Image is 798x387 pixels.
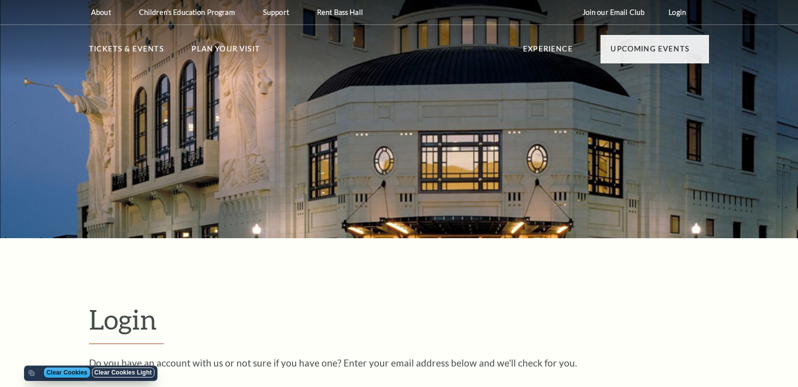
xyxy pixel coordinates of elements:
p: Plan Your Visit [191,43,260,61]
p: Support [263,8,289,16]
span: Login [89,303,157,335]
p: Children's Education Program [139,8,235,16]
p: Do you have an account with us or not sure if you have one? Enter your email address below and we... [89,358,709,368]
p: Experience [523,43,573,61]
p: Rent Bass Hall [317,8,363,16]
p: Upcoming Events [610,43,689,61]
p: Tickets & Events [89,43,164,61]
p: About [91,8,111,16]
